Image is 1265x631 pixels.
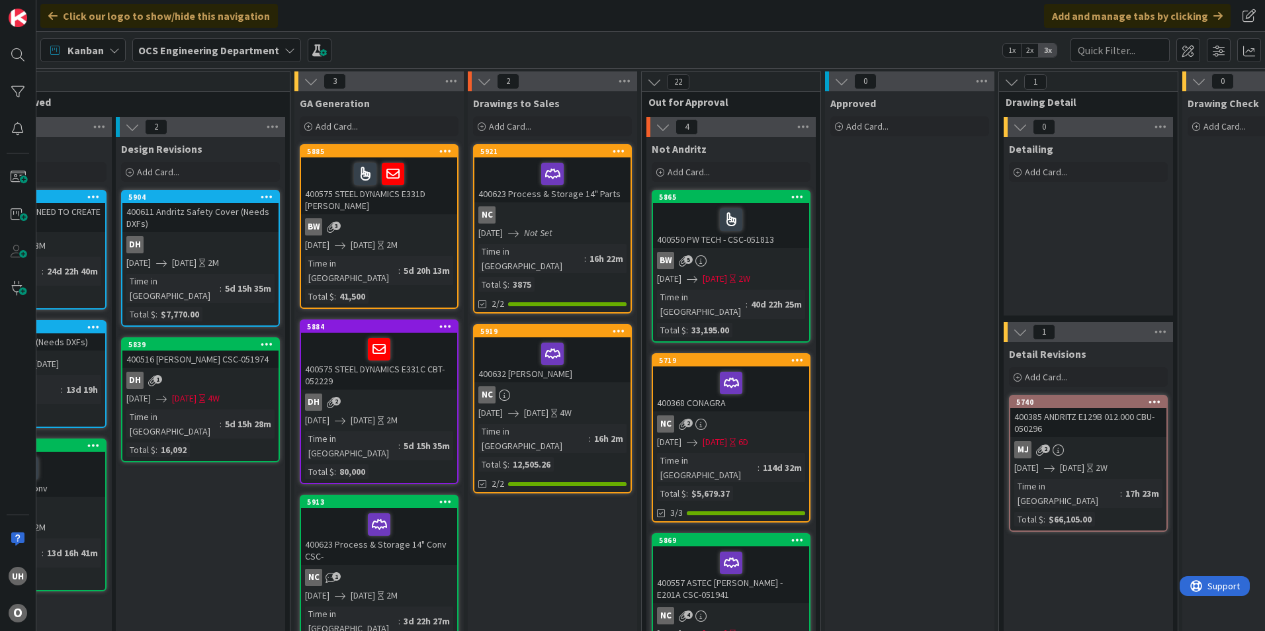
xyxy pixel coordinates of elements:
div: Add and manage tabs by clicking [1044,4,1231,28]
div: DH [126,236,144,253]
span: 0 [1033,119,1055,135]
span: 2 [497,73,519,89]
div: 400385 ANDRITZ E129B 012.000 CBU- 050296 [1010,408,1166,437]
div: NC [653,415,809,433]
div: Total $ [478,457,507,472]
div: 114d 32m [760,460,805,475]
div: NC [653,607,809,624]
span: Approved [830,97,876,110]
span: : [1120,486,1122,501]
div: 3875 [509,277,535,292]
div: Time in [GEOGRAPHIC_DATA] [126,274,220,303]
span: Add Card... [846,120,889,132]
span: : [758,460,760,475]
span: : [686,323,688,337]
div: DH [301,394,457,411]
div: Time in [GEOGRAPHIC_DATA] [478,424,589,453]
span: 2 [145,119,167,135]
a: 5839400516 [PERSON_NAME] CSC-051974DH[DATE][DATE]4WTime in [GEOGRAPHIC_DATA]:5d 15h 28mTotal $:16... [121,337,280,462]
div: 5904 [122,191,279,203]
div: 2M [386,589,398,603]
span: Not Andritz [652,142,707,155]
div: NC [478,386,496,403]
span: : [398,439,400,453]
a: 5719400368 CONAGRANC[DATE][DATE]6DTime in [GEOGRAPHIC_DATA]:114d 32mTotal $:$5,679.373/3 [652,353,810,523]
div: $7,770.00 [157,307,202,321]
div: 400557 ASTEC [PERSON_NAME] - E201A CSC-051941 [653,546,809,603]
div: 5921 [474,146,631,157]
div: 5719 [653,355,809,366]
div: Time in [GEOGRAPHIC_DATA] [478,244,584,273]
div: 5919 [480,327,631,336]
span: Drawing Detail [1006,95,1161,108]
div: BW [305,218,322,235]
div: 5740 [1016,398,1166,407]
div: 13d 19h [63,382,101,397]
div: 400632 [PERSON_NAME] [474,337,631,382]
div: 5884 [301,321,457,333]
div: Click our logo to show/hide this navigation [40,4,278,28]
span: : [507,457,509,472]
div: 5865400550 PW TECH - CSC-051813 [653,191,809,248]
div: Total $ [126,442,155,457]
div: 5913 [301,496,457,508]
span: Kanban [67,42,104,58]
div: 5913 [307,497,457,507]
span: Drawing Check [1188,97,1259,110]
div: Time in [GEOGRAPHIC_DATA] [305,256,398,285]
a: 5885400575 STEEL DYNAMICS E331D [PERSON_NAME]BW[DATE][DATE]2MTime in [GEOGRAPHIC_DATA]:5d 20h 13m... [300,144,458,309]
div: 13d 16h 41m [44,546,101,560]
span: [DATE] [478,226,503,240]
div: Time in [GEOGRAPHIC_DATA] [1014,479,1120,508]
span: [DATE] [351,413,375,427]
div: 17h 23m [1122,486,1162,501]
div: Total $ [126,307,155,321]
div: 6D [738,435,748,449]
span: Drawings to Sales [473,97,560,110]
div: 5865 [653,191,809,203]
div: 12,505.26 [509,457,554,472]
span: : [398,614,400,628]
div: NC [474,206,631,224]
div: MJ [1010,441,1166,458]
span: 5 [684,255,693,264]
span: 4 [684,610,693,619]
div: Total $ [1014,512,1043,526]
div: 2M [208,256,219,270]
div: BW [301,218,457,235]
div: 400575 STEEL DYNAMICS E331C CBT-052229 [301,333,457,390]
span: : [1043,512,1045,526]
span: [DATE] [126,392,151,405]
div: 41,500 [336,289,369,304]
div: Time in [GEOGRAPHIC_DATA] [657,290,746,319]
div: 5740 [1010,396,1166,408]
div: 5884 [307,322,457,331]
span: [DATE] [657,435,681,449]
span: [DATE] [524,406,548,420]
span: [DATE] [172,256,196,270]
div: DH [122,372,279,389]
div: 400575 STEEL DYNAMICS E331D [PERSON_NAME] [301,157,457,214]
a: 5904400611 Andritz Safety Cover (Needs DXFs)DH[DATE][DATE]2MTime in [GEOGRAPHIC_DATA]:5d 15h 35mT... [121,190,280,327]
div: 5865 [659,192,809,202]
a: 5921400623 Process & Storage 14" PartsNC[DATE]Not SetTime in [GEOGRAPHIC_DATA]:16h 22mTotal $:387... [473,144,632,314]
div: $66,105.00 [1045,512,1095,526]
span: GA Generation [300,97,370,110]
span: 1 [1024,74,1047,90]
div: 5904 [128,192,279,202]
div: Time in [GEOGRAPHIC_DATA] [305,431,398,460]
span: Add Card... [1025,371,1067,383]
span: : [584,251,586,266]
div: NC [474,386,631,403]
div: 5921400623 Process & Storage 14" Parts [474,146,631,202]
div: Total $ [657,486,686,501]
span: Add Card... [316,120,358,132]
span: : [42,264,44,278]
span: : [507,277,509,292]
span: 1x [1003,44,1021,57]
span: [DATE] [1014,461,1039,475]
span: [DATE] [351,589,375,603]
div: 40d 22h 25m [748,297,805,312]
span: [DATE] [657,272,681,286]
div: 5913400623 Process & Storage 14" Conv CSC- [301,496,457,565]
